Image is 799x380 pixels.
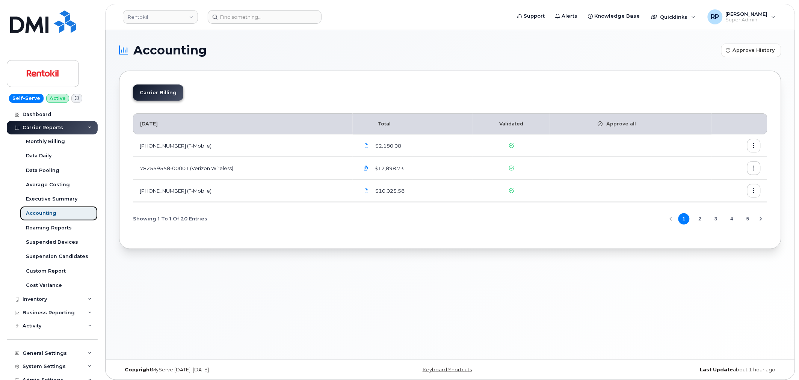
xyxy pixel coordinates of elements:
button: Next Page [755,213,767,225]
button: Page 4 [727,213,738,225]
span: $10,025.58 [374,187,405,195]
iframe: Messenger Launcher [766,347,793,374]
button: Page 1 [678,213,690,225]
a: RTK.957222078.statement-DETAIL-Aug02-Sep012025.pdf [359,139,374,152]
span: $2,180.08 [374,142,401,149]
td: [PHONE_NUMBER] (T-Mobile) [133,134,353,157]
span: $12,898.73 [373,165,404,172]
strong: Copyright [125,367,152,372]
span: Approve all [603,121,636,127]
td: [PHONE_NUMBER] (T-Mobile) [133,179,353,202]
button: Approve History [721,44,781,57]
span: Approve History [733,47,775,54]
button: Page 3 [710,213,722,225]
a: RTK.986308828.statement-DETAIL-Aug02-Sep012025.pdf [359,184,374,197]
div: MyServe [DATE]–[DATE] [119,367,340,373]
span: Total [359,121,391,127]
span: Showing 1 To 1 Of 20 Entries [133,213,207,225]
span: Accounting [133,45,207,56]
div: about 1 hour ago [560,367,781,373]
a: Keyboard Shortcuts [423,367,472,372]
button: Page 5 [742,213,754,225]
button: Page 2 [694,213,705,225]
strong: Last Update [700,367,733,372]
th: [DATE] [133,113,353,134]
th: Validated [473,113,550,134]
td: 782559558-00001 (Verizon Wireless) [133,157,353,179]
